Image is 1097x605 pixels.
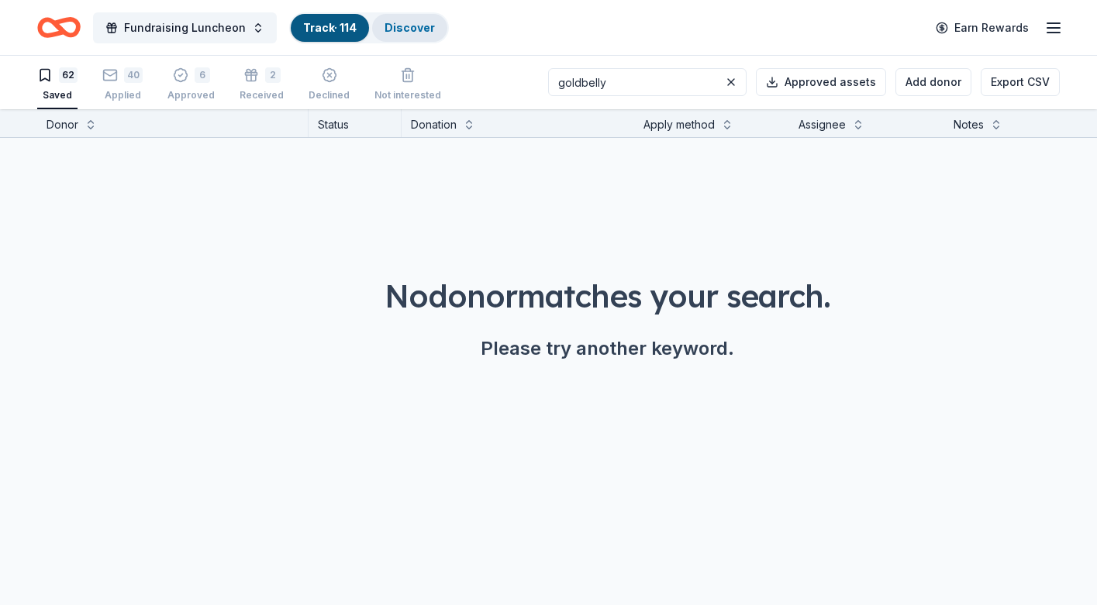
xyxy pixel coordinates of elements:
div: Not interested [374,89,441,101]
div: Approved [167,89,215,101]
div: Saved [37,89,78,101]
div: 62 [59,67,78,83]
div: Applied [102,89,143,101]
a: Discover [385,21,435,34]
div: Donation [411,115,457,134]
div: Apply method [643,115,715,134]
button: 6Approved [167,61,215,109]
div: Declined [309,89,350,101]
button: Export CSV [981,68,1060,96]
button: Not interested [374,61,441,109]
button: Add donor [895,68,971,96]
div: 6 [195,67,210,83]
div: 40 [124,67,143,83]
div: Donor [47,115,78,134]
span: Fundraising Luncheon [124,19,246,37]
div: Assignee [799,115,846,134]
div: 2 [265,67,281,83]
a: Earn Rewards [926,14,1038,42]
button: 62Saved [37,61,78,109]
button: Approved assets [756,68,886,96]
button: Track· 114Discover [289,12,449,43]
button: 2Received [240,61,284,109]
div: Notes [954,115,984,134]
div: Received [240,89,284,101]
div: Status [309,109,402,137]
input: Search saved [548,68,747,96]
a: Track· 114 [303,21,357,34]
button: Fundraising Luncheon [93,12,277,43]
button: 40Applied [102,61,143,109]
a: Home [37,9,81,46]
button: Declined [309,61,350,109]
